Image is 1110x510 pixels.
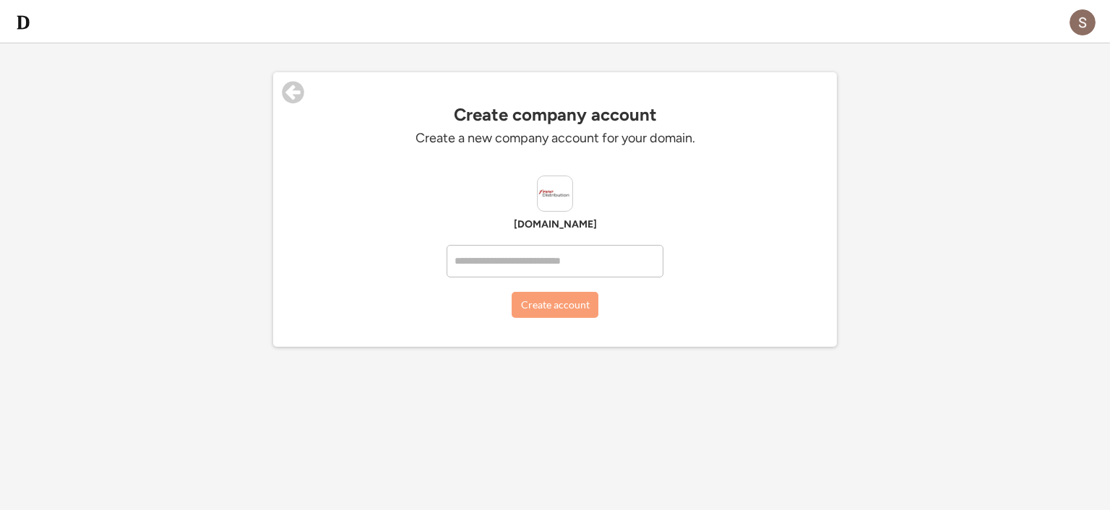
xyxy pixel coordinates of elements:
[538,176,572,211] img: free.fr
[338,219,772,230] div: [DOMAIN_NAME]
[345,130,765,147] div: Create a new company account for your domain.
[14,14,32,31] img: d-whitebg.png
[512,292,598,318] button: Create account
[288,105,822,125] div: Create company account
[1070,9,1096,35] img: ACg8ocJau-ZxKQiMDICr3fSpuzSNUAi9ECFdxcMHOrY30ljh_Xa5NA=s96-c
